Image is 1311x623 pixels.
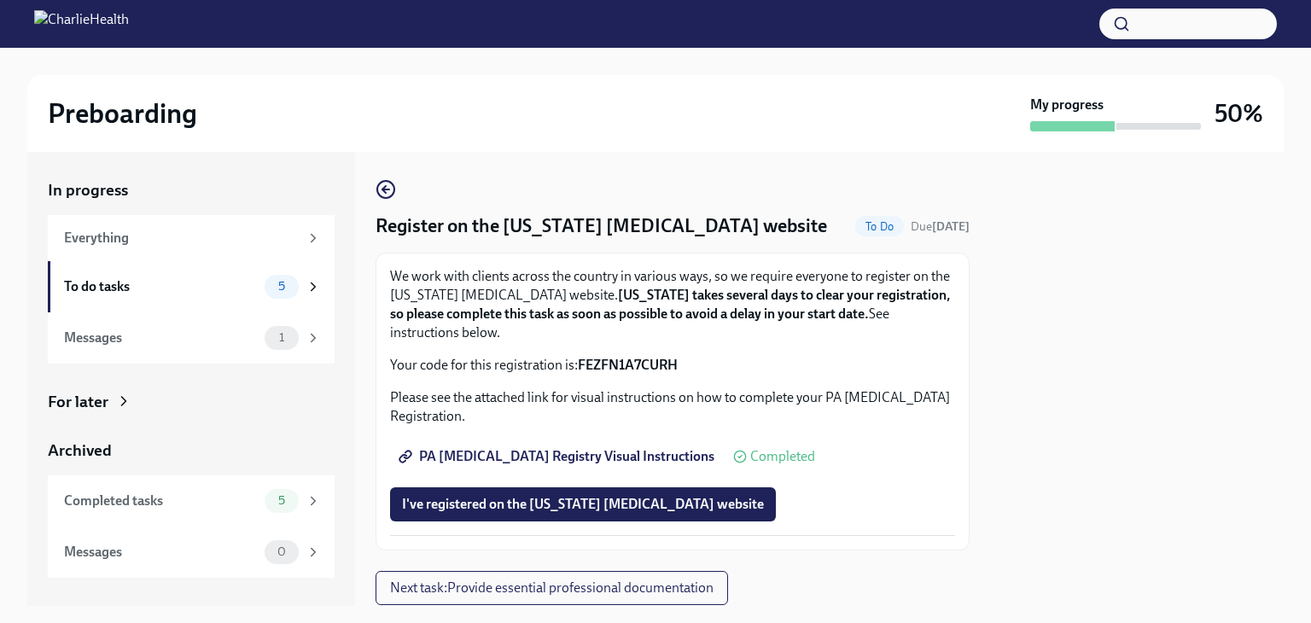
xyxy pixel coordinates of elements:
span: October 3rd, 2025 09:00 [911,218,970,235]
a: Messages1 [48,312,335,364]
a: For later [48,391,335,413]
p: We work with clients across the country in various ways, so we require everyone to register on th... [390,267,955,342]
span: PA [MEDICAL_DATA] Registry Visual Instructions [402,448,714,465]
button: I've registered on the [US_STATE] [MEDICAL_DATA] website [390,487,776,521]
strong: [US_STATE] takes several days to clear your registration, so please complete this task as soon as... [390,287,950,322]
a: Completed tasks5 [48,475,335,527]
span: 5 [268,494,295,507]
strong: FEZFN1A7CURH [578,357,678,373]
span: Next task : Provide essential professional documentation [390,579,714,597]
div: To do tasks [64,277,258,296]
h4: Register on the [US_STATE] [MEDICAL_DATA] website [376,213,827,239]
span: To Do [855,220,904,233]
a: In progress [48,179,335,201]
a: To do tasks5 [48,261,335,312]
div: For later [48,391,108,413]
span: 5 [268,280,295,293]
p: Your code for this registration is: [390,356,955,375]
p: Please see the attached link for visual instructions on how to complete your PA [MEDICAL_DATA] Re... [390,388,955,426]
span: 0 [267,545,296,558]
div: Completed tasks [64,492,258,510]
a: Messages0 [48,527,335,578]
span: I've registered on the [US_STATE] [MEDICAL_DATA] website [402,496,764,513]
a: Archived [48,440,335,462]
span: 1 [269,331,294,344]
button: Next task:Provide essential professional documentation [376,571,728,605]
h2: Preboarding [48,96,197,131]
div: Messages [64,543,258,562]
div: Messages [64,329,258,347]
div: Everything [64,229,299,247]
a: PA [MEDICAL_DATA] Registry Visual Instructions [390,440,726,474]
strong: [DATE] [932,219,970,234]
span: Due [911,219,970,234]
h3: 50% [1215,98,1263,129]
strong: My progress [1030,96,1104,114]
span: Completed [750,450,815,463]
a: Everything [48,215,335,261]
img: CharlieHealth [34,10,129,38]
